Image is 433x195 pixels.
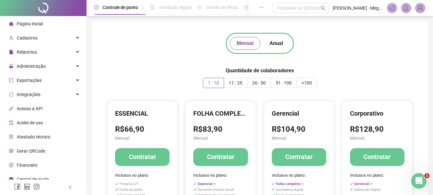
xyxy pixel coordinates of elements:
[229,80,242,85] span: 11 - 25
[25,108,112,122] div: [PERSON_NAME] como cadastrar seus colaboradores.
[78,70,122,77] p: Cerca de 4 minutos
[272,124,326,135] h3: R$104,90
[230,37,260,50] button: Mensal
[112,3,124,14] div: Fechar
[103,152,121,156] span: Tarefas
[354,188,380,192] span: Admissão digital
[226,67,294,75] h5: Quantidade de colaboradores
[129,152,156,161] h4: Contratar
[263,37,290,50] button: Anual
[9,106,13,111] span: api
[198,188,234,192] span: Reconhecimento facial
[9,135,13,139] span: solution
[333,4,383,12] span: [PERSON_NAME] - Mega Car Centro Automotivo
[120,182,139,186] span: Portaria 671
[206,5,238,10] span: Gestão de férias
[150,5,155,10] span: file-done
[276,80,292,85] span: 51 - 100
[350,182,354,186] span: check
[193,172,248,179] span: Inclusos no plano:
[270,40,283,47] span: Anual
[403,5,409,11] span: bell
[350,148,404,166] button: Contratar
[141,6,145,10] span: pushpin
[321,6,325,11] span: search
[9,22,13,26] span: home
[350,124,404,135] h3: R$128,90
[354,182,372,186] span: Gerencial +
[68,185,72,190] span: left
[272,109,326,118] h4: Gerencial
[302,80,312,85] span: +100
[350,188,354,191] span: check
[115,188,119,191] span: check
[17,92,40,97] span: Integrações
[244,5,248,10] span: dashboard
[17,78,42,83] span: Exportações
[96,136,128,162] button: Tarefas
[272,148,326,166] button: Contratar
[9,149,13,153] span: qrcode
[207,152,234,161] h4: Contratar
[159,5,192,10] span: Admissão digital
[74,152,87,156] span: Ajuda
[64,136,96,162] button: Ajuda
[115,135,170,142] span: Mensal
[363,152,391,161] h4: Contratar
[17,148,45,154] span: Gerar QRCode
[9,120,13,125] span: audit
[9,25,119,48] div: Vamos mudar a forma de controlar o ponto?
[9,50,13,54] span: file
[193,182,197,186] span: check
[120,188,143,192] span: Folha de ponto
[24,183,30,190] span: linkedin
[9,36,13,40] span: user-add
[9,163,13,167] span: dollar
[94,5,99,10] span: clock-circle
[25,127,74,140] button: Iniciar cadastro
[25,98,109,104] div: Cadastre colaborador🧑🏽‍💼
[272,182,275,186] span: check
[259,5,264,10] span: ellipsis
[285,152,312,161] h4: Contratar
[198,182,215,186] span: Essencial +
[14,183,21,190] span: facebook
[424,173,429,178] span: 1
[272,135,326,142] span: Mensal
[272,172,326,179] span: Inclusos no plano:
[6,70,26,77] p: 3 etapas
[103,5,138,10] span: Controle de ponto
[115,148,170,166] button: Contratar
[350,109,404,118] h4: Corporativo
[17,21,43,26] span: Página inicial
[411,173,427,189] iframe: Intercom live chat
[415,3,425,13] img: 94423
[9,78,13,83] span: export
[32,136,64,162] button: Mensagens
[193,188,197,191] span: check
[350,135,404,142] span: Mensal
[389,5,395,11] span: notification
[350,172,404,179] span: Inclusos no plano:
[52,3,78,14] h1: Tarefas
[35,152,61,156] span: Mensagens
[17,120,43,125] span: Aceite de uso
[17,35,37,40] span: Cadastros
[9,48,119,63] div: Aqui estão algumas etapas para você começar a trabalhar!
[33,183,40,190] span: instagram
[17,64,46,69] span: Administração
[237,40,254,47] span: Mensal
[193,135,248,142] span: Mensal
[17,49,37,55] span: Relatórios
[17,134,50,139] span: Atestado técnico
[17,106,43,111] span: Acesso à API
[10,152,22,156] span: Início
[276,188,304,192] span: Assinatura digital
[276,182,303,186] span: Folha completa +
[115,109,170,118] h4: ESSENCIAL
[12,95,116,106] div: 1Cadastre colaborador🧑🏽‍💼
[115,124,170,135] h3: R$66,90
[115,172,170,179] span: Inclusos no plano:
[115,182,119,186] span: check
[197,5,202,10] span: sun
